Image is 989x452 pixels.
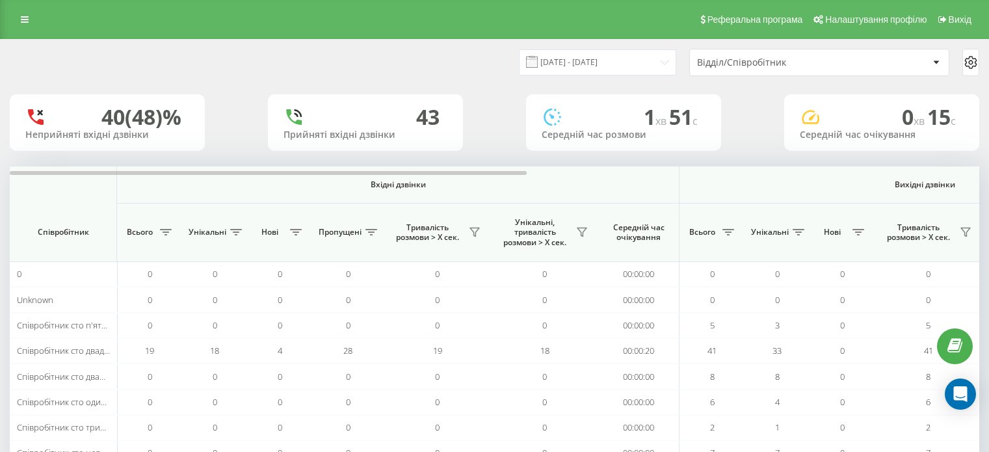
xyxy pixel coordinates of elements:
span: хв [914,114,927,128]
span: 0 [775,294,780,306]
span: 19 [433,345,442,356]
span: Співробітник [21,227,105,237]
span: 51 [669,103,698,131]
span: 4 [278,345,282,356]
span: 1 [644,103,669,131]
span: Нові [254,227,286,237]
span: 8 [710,371,715,382]
span: 0 [17,268,21,280]
span: Співробітник сто одинадцять [17,396,133,408]
span: 0 [840,345,845,356]
span: 0 [278,294,282,306]
span: 3 [775,319,780,331]
span: 0 [148,396,152,408]
span: 28 [343,345,352,356]
span: 0 [435,371,440,382]
span: Співробітник сто тринадцять [17,421,133,433]
span: Тривалість розмови > Х сек. [881,222,956,243]
span: 0 [435,421,440,433]
span: 0 [278,371,282,382]
span: 0 [148,319,152,331]
span: Унікальні [751,227,789,237]
div: Середній час очікування [800,129,964,140]
span: 0 [213,371,217,382]
span: 0 [840,421,845,433]
td: 00:00:00 [598,415,679,440]
span: 0 [542,396,547,408]
span: 0 [542,319,547,331]
div: Open Intercom Messenger [945,379,976,410]
span: 0 [213,319,217,331]
td: 00:00:00 [598,390,679,415]
span: 41 [924,345,933,356]
span: 0 [278,421,282,433]
span: Всього [124,227,156,237]
span: Вхідні дзвінки [151,179,645,190]
span: Вихід [949,14,971,25]
span: 0 [148,268,152,280]
span: Unknown [17,294,53,306]
span: 18 [210,345,219,356]
span: 6 [710,396,715,408]
span: 0 [213,421,217,433]
span: 0 [213,268,217,280]
span: 0 [278,268,282,280]
span: 0 [435,294,440,306]
span: 0 [346,294,350,306]
span: 8 [926,371,930,382]
span: 15 [927,103,956,131]
span: 1 [775,421,780,433]
span: 0 [840,371,845,382]
span: 0 [840,396,845,408]
span: 0 [148,371,152,382]
span: 8 [775,371,780,382]
span: 0 [902,103,927,131]
span: 2 [710,421,715,433]
span: 0 [542,294,547,306]
td: 00:00:20 [598,338,679,364]
span: 0 [542,421,547,433]
td: 00:00:00 [598,313,679,338]
span: 0 [213,396,217,408]
span: Пропущені [319,227,362,237]
span: Співробітник сто п'ятнадцять [17,319,134,331]
span: 0 [840,319,845,331]
span: Тривалість розмови > Х сек. [390,222,465,243]
span: 5 [710,319,715,331]
span: 6 [926,396,930,408]
span: Всього [686,227,719,237]
span: 0 [435,319,440,331]
span: Співробітник сто двадцять три [17,345,138,356]
span: Середній час очікування [608,222,669,243]
span: Реферальна програма [707,14,803,25]
span: 0 [278,396,282,408]
span: 0 [346,268,350,280]
span: c [692,114,698,128]
span: 0 [435,396,440,408]
span: 0 [710,294,715,306]
div: Прийняті вхідні дзвінки [284,129,447,140]
span: хв [655,114,669,128]
span: 2 [926,421,930,433]
div: Неприйняті вхідні дзвінки [25,129,189,140]
span: 0 [346,319,350,331]
span: 0 [840,294,845,306]
span: c [951,114,956,128]
span: 0 [213,294,217,306]
span: 0 [542,268,547,280]
span: Співробітник сто дванадцять [17,371,132,382]
span: Нові [816,227,849,237]
span: 0 [278,319,282,331]
span: Налаштування профілю [825,14,927,25]
div: 43 [416,105,440,129]
div: 40 (48)% [101,105,181,129]
span: 0 [148,421,152,433]
span: 33 [772,345,782,356]
td: 00:00:00 [598,261,679,287]
span: 0 [435,268,440,280]
span: 4 [775,396,780,408]
span: 5 [926,319,930,331]
span: 0 [926,294,930,306]
span: 0 [346,396,350,408]
td: 00:00:00 [598,287,679,312]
